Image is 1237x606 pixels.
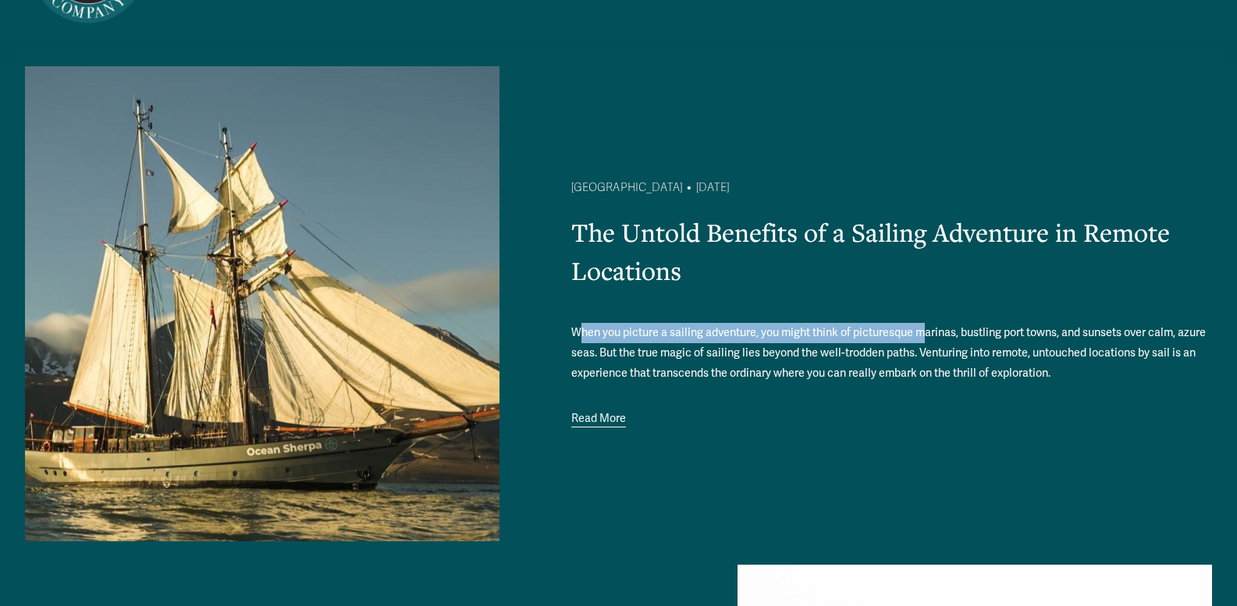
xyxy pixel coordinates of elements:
a: The Untold Benefits of a Sailing Adventure in Remote Locations [571,215,1170,287]
a: [GEOGRAPHIC_DATA] [571,181,682,194]
a: Read More [571,409,626,430]
p: When you picture a sailing adventure, you might think of picturesque marinas, bustling port towns... [571,323,1213,384]
time: [DATE] [696,183,729,193]
img: The Untold Benefits of a Sailing Adventure in Remote Locations [25,66,500,542]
